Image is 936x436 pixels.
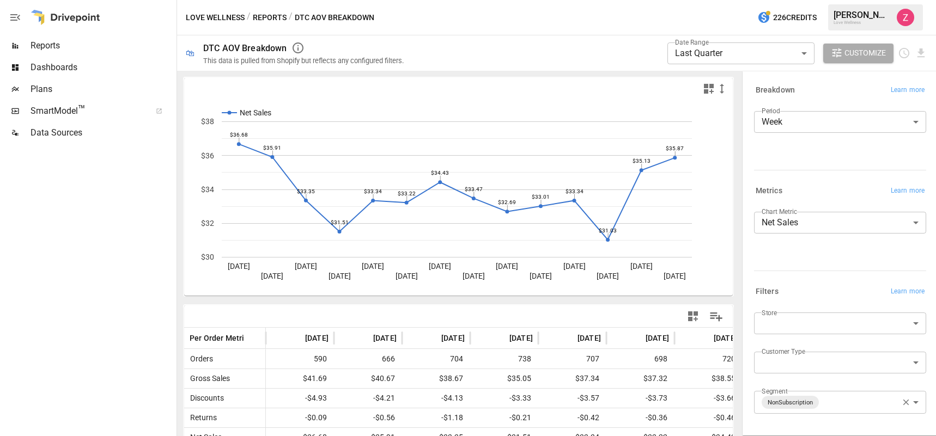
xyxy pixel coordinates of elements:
[186,369,230,388] span: Gross Sales
[289,330,304,346] button: Sort
[704,304,728,329] button: Manage Columns
[714,333,737,343] span: [DATE]
[762,106,780,115] label: Period
[476,369,533,388] span: $35.05
[544,389,601,408] span: -$3.57
[633,158,651,164] text: $35.13
[612,349,669,369] span: 698
[271,349,329,369] span: 590
[509,333,533,343] span: [DATE]
[31,105,144,118] span: SmartModel
[201,185,214,194] text: $34
[915,47,927,59] button: Download report
[646,333,669,343] span: [DATE]
[429,262,451,271] text: [DATE]
[675,38,709,47] label: Date Range
[898,47,910,59] button: Schedule report
[756,185,782,197] h6: Metrics
[891,286,925,297] span: Learn more
[240,108,271,117] text: Net Sales
[271,389,329,408] span: -$4.93
[398,191,416,196] text: $33.22
[666,145,684,151] text: $35.87
[675,48,722,58] span: Last Quarter
[247,11,251,24] div: /
[465,186,483,192] text: $33.47
[362,262,384,271] text: [DATE]
[493,330,508,346] button: Sort
[664,272,686,280] text: [DATE]
[230,132,248,138] text: $36.68
[566,188,584,194] text: $33.34
[599,228,617,234] text: $31.03
[544,408,601,427] span: -$0.42
[31,126,174,139] span: Data Sources
[612,369,669,388] span: $37.32
[408,389,465,408] span: -$4.13
[201,219,214,228] text: $32
[756,286,779,298] h6: Filters
[476,408,533,427] span: -$0.21
[201,117,214,126] text: $38
[329,272,351,280] text: [DATE]
[245,330,260,346] button: Sort
[680,389,737,408] span: -$3.66
[373,333,397,343] span: [DATE]
[31,39,174,52] span: Reports
[31,61,174,74] span: Dashboards
[289,11,293,24] div: /
[563,262,586,271] text: [DATE]
[753,8,821,28] button: 226Credits
[425,330,440,346] button: Sort
[754,111,926,133] div: Week
[186,408,217,427] span: Returns
[897,9,914,26] img: Zoe Keller
[762,308,777,317] label: Store
[597,272,619,280] text: [DATE]
[762,386,787,396] label: Segment
[680,408,737,427] span: -$0.46
[263,145,281,151] text: $35.91
[578,333,601,343] span: [DATE]
[763,396,817,409] span: NonSubscription
[773,11,817,24] span: 226 Credits
[271,408,329,427] span: -$0.09
[228,262,250,271] text: [DATE]
[697,330,713,346] button: Sort
[357,330,372,346] button: Sort
[498,199,516,205] text: $32.69
[612,408,669,427] span: -$0.36
[305,333,329,343] span: [DATE]
[253,11,287,24] button: Reports
[544,349,601,369] span: 707
[186,11,245,24] button: Love Wellness
[203,43,287,53] div: DTC AOV Breakdown
[186,48,195,58] div: 🛍
[680,369,737,388] span: $38.55
[891,85,925,96] span: Learn more
[762,347,805,356] label: Customer Type
[339,408,397,427] span: -$0.56
[271,369,329,388] span: $41.69
[476,349,533,369] span: 738
[463,272,485,280] text: [DATE]
[629,330,645,346] button: Sort
[201,151,214,160] text: $36
[364,188,382,194] text: $33.34
[496,262,518,271] text: [DATE]
[891,186,925,196] span: Learn more
[297,188,315,194] text: $33.35
[339,349,397,369] span: 666
[544,369,601,388] span: $37.34
[339,369,397,388] span: $40.67
[561,330,576,346] button: Sort
[31,83,174,96] span: Plans
[834,20,890,25] div: Love Wellness
[184,100,725,296] div: A chart.
[756,84,795,96] h6: Breakdown
[339,389,397,408] span: -$4.21
[680,349,737,369] span: 720
[408,408,465,427] span: -$1.18
[823,44,894,63] button: Customize
[408,369,465,388] span: $38.67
